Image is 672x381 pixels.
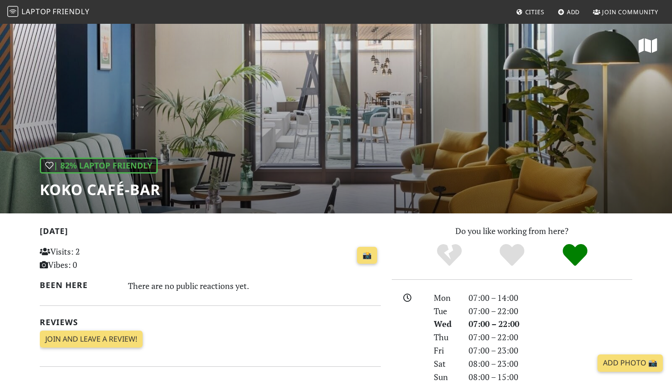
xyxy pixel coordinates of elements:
a: Join and leave a review! [40,331,143,348]
div: There are no public reactions yet. [128,278,381,293]
a: 📸 [357,247,377,264]
div: Fri [428,344,463,357]
div: 07:00 – 22:00 [463,305,638,318]
span: Friendly [53,6,89,16]
div: Definitely! [544,243,607,268]
div: 08:00 – 23:00 [463,357,638,370]
div: 07:00 – 14:00 [463,291,638,305]
p: Do you like working from here? [392,224,632,238]
span: Laptop [21,6,51,16]
h1: koko café-bar [40,181,160,198]
div: Thu [428,331,463,344]
div: Mon [428,291,463,305]
div: Tue [428,305,463,318]
div: Yes [480,243,544,268]
div: | 82% Laptop Friendly [40,158,158,174]
h2: Been here [40,280,117,290]
a: Add [554,4,584,20]
p: Visits: 2 Vibes: 0 [40,245,146,272]
a: Join Community [589,4,662,20]
h2: Reviews [40,317,381,327]
div: 07:00 – 23:00 [463,344,638,357]
span: Cities [525,8,544,16]
div: Sat [428,357,463,370]
div: Wed [428,317,463,331]
img: LaptopFriendly [7,6,18,17]
a: Cities [512,4,548,20]
div: 07:00 – 22:00 [463,317,638,331]
div: 07:00 – 22:00 [463,331,638,344]
div: No [418,243,481,268]
span: Add [567,8,580,16]
a: LaptopFriendly LaptopFriendly [7,4,90,20]
span: Join Community [602,8,658,16]
a: Add Photo 📸 [597,354,663,372]
h2: [DATE] [40,226,381,239]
